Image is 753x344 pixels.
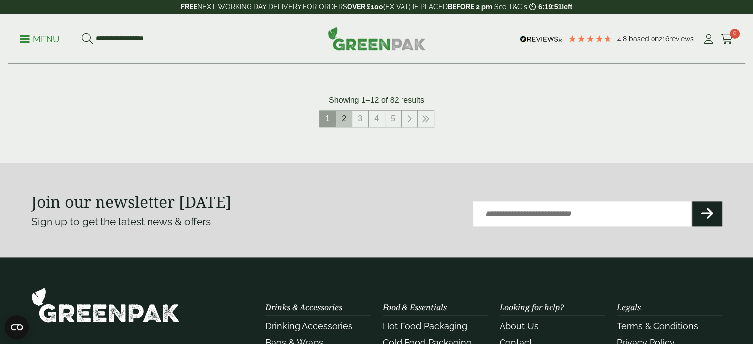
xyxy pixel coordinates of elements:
[336,111,352,127] a: 2
[369,111,385,127] a: 4
[568,34,612,43] div: 4.79 Stars
[721,32,733,47] a: 0
[329,95,424,106] p: Showing 1–12 of 82 results
[669,35,694,43] span: reviews
[494,3,527,11] a: See T&C's
[721,34,733,44] i: Cart
[500,321,539,331] a: About Us
[703,34,715,44] i: My Account
[181,3,197,11] strong: FREE
[5,315,29,339] button: Open CMP widget
[617,321,698,331] a: Terms & Conditions
[31,287,180,323] img: GreenPak Supplies
[629,35,659,43] span: Based on
[20,33,60,45] p: Menu
[20,33,60,43] a: Menu
[520,36,563,43] img: REVIEWS.io
[730,29,740,39] span: 0
[320,111,336,127] span: 1
[659,35,669,43] span: 216
[328,27,426,50] img: GreenPak Supplies
[617,35,629,43] span: 4.8
[383,321,467,331] a: Hot Food Packaging
[562,3,572,11] span: left
[31,214,342,230] p: Sign up to get the latest news & offers
[31,191,232,212] strong: Join our newsletter [DATE]
[347,3,383,11] strong: OVER £100
[352,111,368,127] a: 3
[385,111,401,127] a: 5
[448,3,492,11] strong: BEFORE 2 pm
[265,321,352,331] a: Drinking Accessories
[538,3,562,11] span: 6:19:51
